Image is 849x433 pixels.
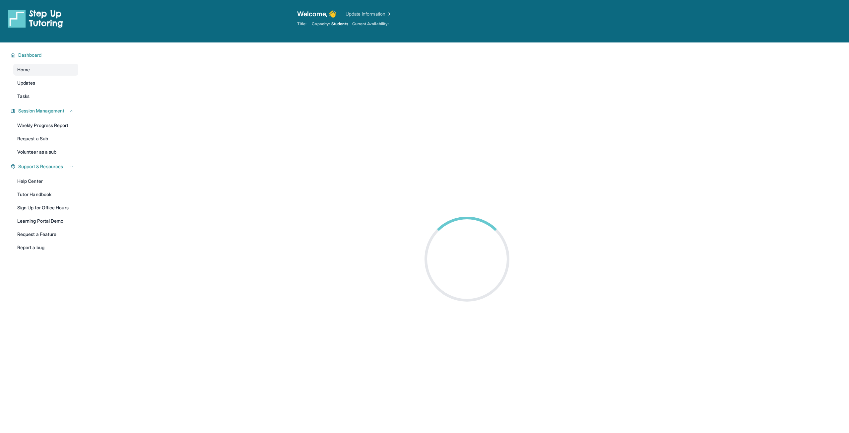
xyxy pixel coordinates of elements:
a: Sign Up for Office Hours [13,202,78,214]
a: Request a Sub [13,133,78,145]
span: Welcome, 👋 [297,9,336,19]
a: Volunteer as a sub [13,146,78,158]
span: Students [331,21,348,27]
a: Home [13,64,78,76]
a: Report a bug [13,242,78,253]
a: Help Center [13,175,78,187]
span: Current Availability: [352,21,389,27]
span: Home [17,66,30,73]
button: Support & Resources [16,163,74,170]
span: Title: [297,21,306,27]
a: Weekly Progress Report [13,119,78,131]
span: Capacity: [312,21,330,27]
img: logo [8,9,63,28]
button: Session Management [16,108,74,114]
a: Tasks [13,90,78,102]
span: Support & Resources [18,163,63,170]
span: Updates [17,80,35,86]
img: Chevron Right [385,11,392,17]
a: Update Information [346,11,392,17]
button: Dashboard [16,52,74,58]
a: Learning Portal Demo [13,215,78,227]
span: Tasks [17,93,30,100]
span: Dashboard [18,52,42,58]
span: Session Management [18,108,64,114]
a: Updates [13,77,78,89]
a: Tutor Handbook [13,188,78,200]
a: Request a Feature [13,228,78,240]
